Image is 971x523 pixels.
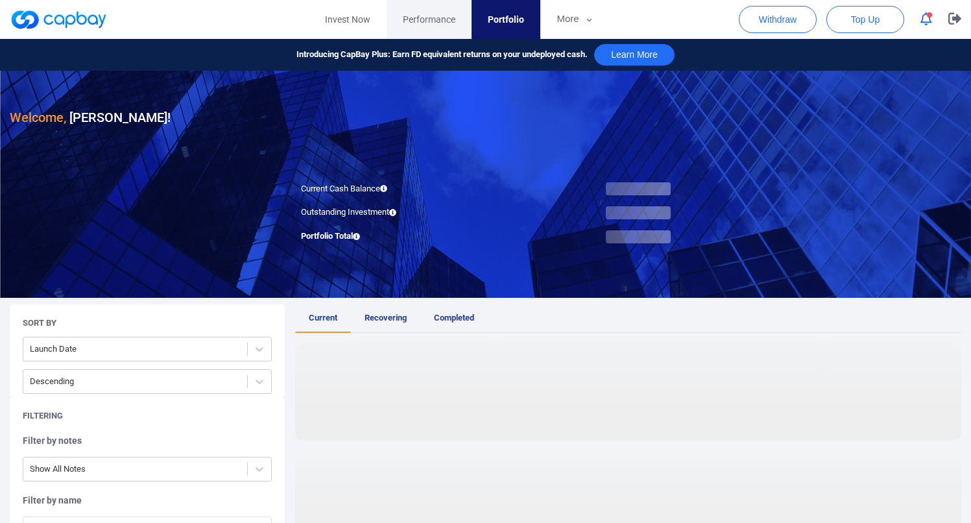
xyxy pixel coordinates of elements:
span: Performance [403,12,455,27]
h5: Filter by notes [23,435,272,446]
span: Introducing CapBay Plus: Earn FD equivalent returns on your undeployed cash. [296,48,588,62]
button: Top Up [826,6,904,33]
span: Completed [434,313,474,322]
button: Withdraw [739,6,817,33]
div: Portfolio Total [291,230,486,243]
span: Portfolio [488,12,524,27]
h5: Filtering [23,410,63,422]
h5: Sort By [23,317,56,329]
button: Learn More [594,44,675,66]
div: Current Cash Balance [291,182,486,196]
span: Welcome, [10,110,66,125]
span: Recovering [365,313,407,322]
span: Current [309,313,337,322]
h5: Filter by name [23,494,272,506]
h3: [PERSON_NAME] ! [10,107,171,128]
span: Top Up [851,13,880,26]
div: Outstanding Investment [291,206,486,219]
